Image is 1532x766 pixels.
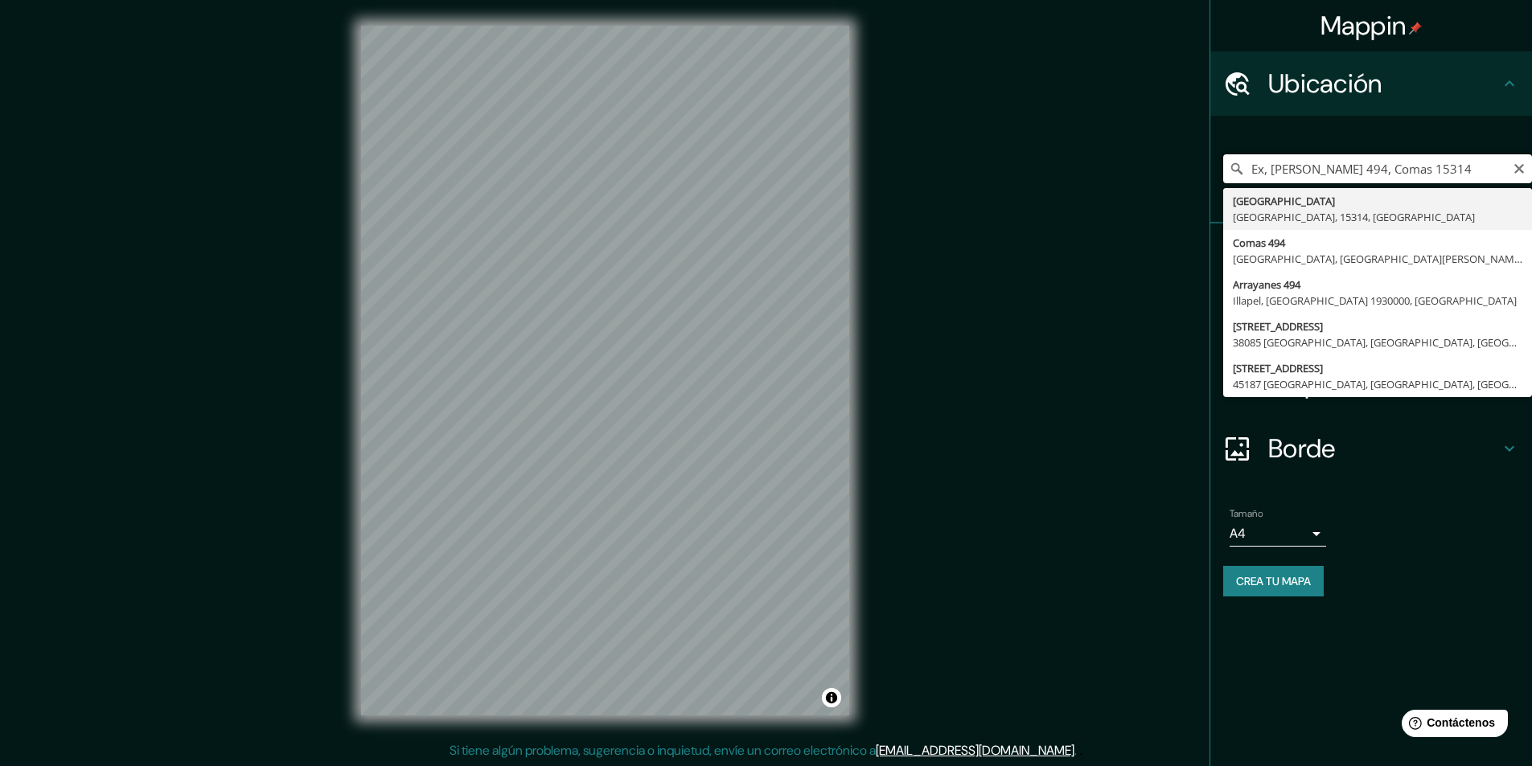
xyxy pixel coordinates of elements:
img: pin-icon.png [1409,22,1422,35]
div: Estilo [1210,288,1532,352]
font: Ubicación [1268,67,1382,100]
font: Borde [1268,432,1336,465]
a: [EMAIL_ADDRESS][DOMAIN_NAME] [876,742,1074,759]
div: Borde [1210,416,1532,481]
iframe: Lanzador de widgets de ayuda [1389,703,1514,748]
font: Comas 494 [1233,236,1285,250]
font: [STREET_ADDRESS] [1233,361,1323,375]
button: Activar o desactivar atribución [822,688,841,707]
div: Ubicación [1210,51,1532,116]
div: Disposición [1210,352,1532,416]
font: [STREET_ADDRESS] [1233,319,1323,334]
button: Crea tu mapa [1223,566,1324,596]
font: Si tiene algún problema, sugerencia o inquietud, envíe un correo electrónico a [450,742,876,759]
font: . [1077,741,1079,759]
font: Arrayanes 494 [1233,277,1300,292]
font: Mappin [1320,9,1407,43]
input: Elige tu ciudad o zona [1223,154,1532,183]
font: Illapel, [GEOGRAPHIC_DATA] 1930000, [GEOGRAPHIC_DATA] [1233,293,1517,308]
button: Claro [1513,160,1526,175]
font: Tamaño [1230,507,1263,520]
div: A4 [1230,521,1326,547]
font: [GEOGRAPHIC_DATA] [1233,194,1335,208]
canvas: Mapa [361,26,849,715]
font: . [1074,742,1077,759]
font: A4 [1230,525,1246,542]
font: . [1079,741,1082,759]
div: Patas [1210,223,1532,288]
font: [GEOGRAPHIC_DATA], 15314, [GEOGRAPHIC_DATA] [1233,210,1475,224]
font: Crea tu mapa [1236,574,1311,588]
